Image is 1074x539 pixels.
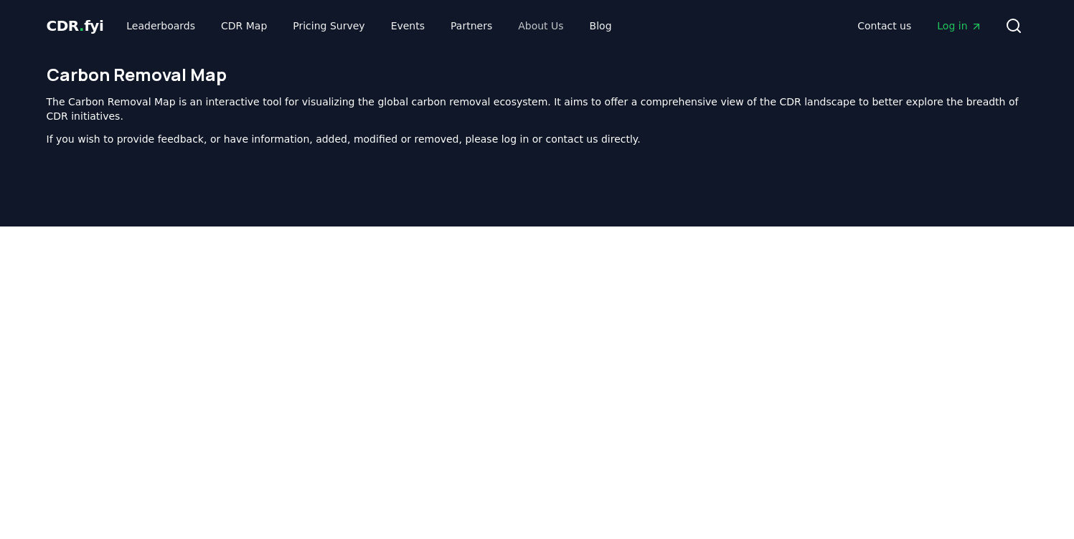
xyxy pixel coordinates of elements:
[47,132,1028,146] p: If you wish to provide feedback, or have information, added, modified or removed, please log in o...
[47,16,104,36] a: CDR.fyi
[846,13,923,39] a: Contact us
[209,13,278,39] a: CDR Map
[47,63,1028,86] h1: Carbon Removal Map
[281,13,376,39] a: Pricing Survey
[439,13,504,39] a: Partners
[937,19,981,33] span: Log in
[578,13,623,39] a: Blog
[79,17,84,34] span: .
[925,13,993,39] a: Log in
[47,95,1028,123] p: The Carbon Removal Map is an interactive tool for visualizing the global carbon removal ecosystem...
[507,13,575,39] a: About Us
[115,13,207,39] a: Leaderboards
[115,13,623,39] nav: Main
[380,13,436,39] a: Events
[846,13,993,39] nav: Main
[47,17,104,34] span: CDR fyi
